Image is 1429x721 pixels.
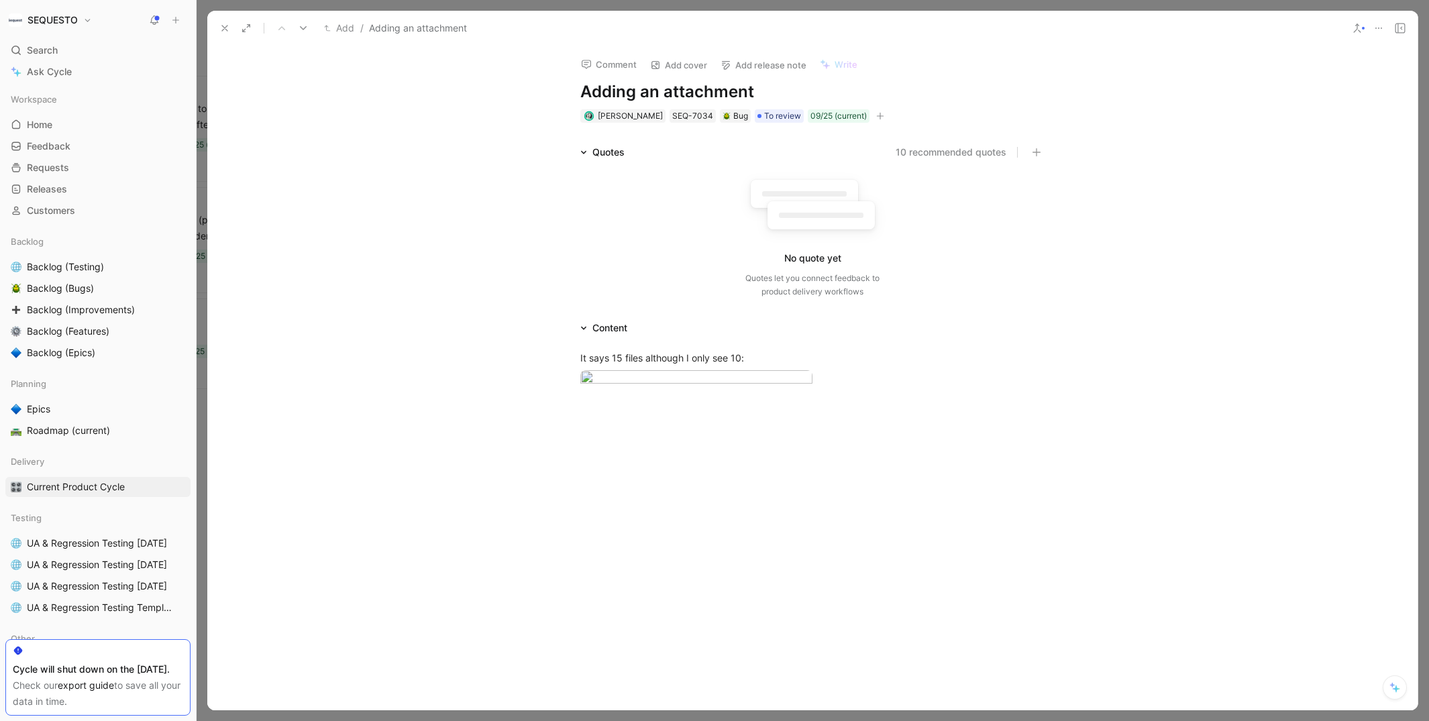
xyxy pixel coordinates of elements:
[764,109,801,123] span: To review
[784,250,841,266] div: No quote yet
[11,304,21,315] img: ➕
[11,93,57,106] span: Workspace
[598,111,663,121] span: [PERSON_NAME]
[585,113,592,120] img: avatar
[8,280,24,296] button: 🪲
[5,533,191,553] a: 🌐UA & Regression Testing [DATE]
[11,581,21,592] img: 🌐
[5,231,191,363] div: Backlog🌐Backlog (Testing)🪲Backlog (Bugs)➕Backlog (Improvements)⚙️Backlog (Features)🔷Backlog (Epics)
[27,161,69,174] span: Requests
[5,89,191,109] div: Workspace
[11,425,21,436] img: 🛣️
[27,480,125,494] span: Current Product Cycle
[8,345,24,361] button: 🔷
[5,62,191,82] a: Ask Cycle
[27,537,167,550] span: UA & Regression Testing [DATE]
[13,661,183,677] div: Cycle will shut down on the [DATE].
[27,558,167,571] span: UA & Regression Testing [DATE]
[27,346,95,359] span: Backlog (Epics)
[11,538,21,549] img: 🌐
[27,325,109,338] span: Backlog (Features)
[27,260,104,274] span: Backlog (Testing)
[8,423,24,439] button: 🛣️
[27,579,167,593] span: UA & Regression Testing [DATE]
[11,326,21,337] img: ⚙️
[5,374,191,394] div: Planning
[11,632,35,645] span: Other
[5,278,191,298] a: 🪲Backlog (Bugs)
[755,109,804,123] div: To review
[672,109,713,123] div: SEQ-7034
[11,511,42,524] span: Testing
[27,204,75,217] span: Customers
[592,144,625,160] div: Quotes
[58,679,114,691] a: export guide
[575,320,633,336] div: Content
[580,81,1045,103] h1: Adding an attachment
[321,20,358,36] button: Add
[28,14,78,26] h1: SEQUESTO
[11,404,21,414] img: 🔷
[11,482,21,492] img: 🎛️
[11,235,44,248] span: Backlog
[720,109,751,123] div: 🪲Bug
[8,535,24,551] button: 🌐
[27,140,70,153] span: Feedback
[723,112,731,120] img: 🪲
[27,282,94,295] span: Backlog (Bugs)
[810,109,867,123] div: 09/25 (current)
[5,179,191,199] a: Releases
[5,508,191,528] div: Testing
[27,601,172,614] span: UA & Regression Testing Template
[11,347,21,358] img: 🔷
[5,628,191,649] div: Other
[369,20,467,36] span: Adding an attachment
[5,11,95,30] button: SEQUESTOSEQUESTO
[745,272,880,298] div: Quotes let you connect feedback to product delivery workflows
[5,115,191,135] a: Home
[5,399,191,419] a: 🔷Epics
[27,303,135,317] span: Backlog (Improvements)
[5,374,191,441] div: Planning🔷Epics🛣️Roadmap (current)
[5,158,191,178] a: Requests
[575,55,643,74] button: Comment
[592,320,627,336] div: Content
[814,55,863,74] button: Write
[5,136,191,156] a: Feedback
[8,323,24,339] button: ⚙️
[5,576,191,596] a: 🌐UA & Regression Testing [DATE]
[11,559,21,570] img: 🌐
[360,20,364,36] span: /
[5,555,191,575] a: 🌐UA & Regression Testing [DATE]
[5,40,191,60] div: Search
[5,343,191,363] a: 🔷Backlog (Epics)
[5,421,191,441] a: 🛣️Roadmap (current)
[11,262,21,272] img: 🌐
[5,201,191,221] a: Customers
[11,602,21,613] img: 🌐
[5,477,191,497] a: 🎛️Current Product Cycle
[8,259,24,275] button: 🌐
[580,351,1045,365] div: It says 15 files although I only see 10:
[11,455,44,468] span: Delivery
[5,451,191,472] div: Delivery
[896,144,1006,160] button: 10 recommended quotes
[8,600,24,616] button: 🌐
[27,182,67,196] span: Releases
[5,451,191,497] div: Delivery🎛️Current Product Cycle
[575,144,630,160] div: Quotes
[8,479,24,495] button: 🎛️
[714,56,812,74] button: Add release note
[8,578,24,594] button: 🌐
[5,231,191,252] div: Backlog
[27,64,72,80] span: Ask Cycle
[644,56,713,74] button: Add cover
[13,677,183,710] div: Check our to save all your data in time.
[723,109,748,123] div: Bug
[8,401,24,417] button: 🔷
[8,302,24,318] button: ➕
[27,424,110,437] span: Roadmap (current)
[27,402,50,416] span: Epics
[9,13,22,27] img: SEQUESTO
[835,58,857,70] span: Write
